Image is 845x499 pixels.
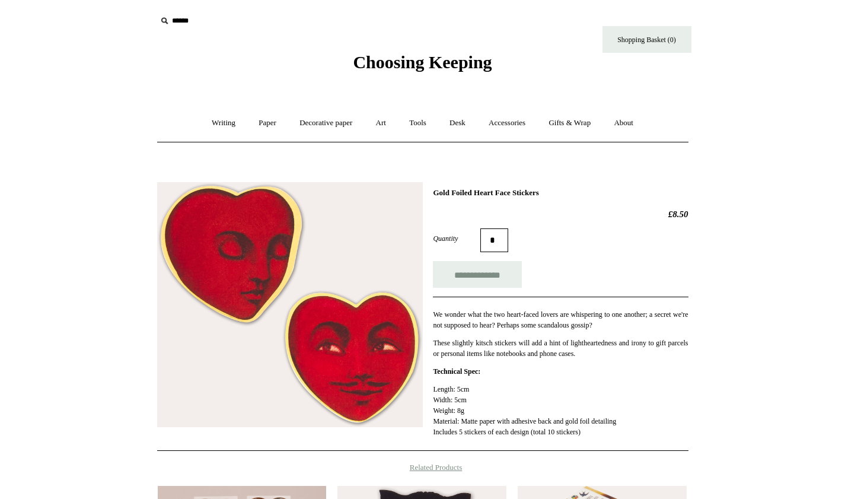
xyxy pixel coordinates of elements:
[289,107,363,139] a: Decorative paper
[365,107,397,139] a: Art
[433,384,688,437] p: Length: 5cm Width: 5cm Weight: 8g Material: Matte paper with adhesive back and gold foil detailin...
[398,107,437,139] a: Tools
[433,309,688,330] p: We wonder what the two heart-faced lovers are whispering to one another; a secret we're not suppo...
[478,107,536,139] a: Accessories
[248,107,287,139] a: Paper
[201,107,246,139] a: Writing
[353,62,492,70] a: Choosing Keeping
[433,233,480,244] label: Quantity
[602,26,691,53] a: Shopping Basket (0)
[353,52,492,72] span: Choosing Keeping
[433,367,480,376] strong: Technical Spec:
[439,107,476,139] a: Desk
[433,209,688,220] h2: £8.50
[538,107,601,139] a: Gifts & Wrap
[126,463,719,472] h4: Related Products
[603,107,644,139] a: About
[157,182,423,427] img: Gold Foiled Heart Face Stickers
[433,188,688,198] h1: Gold Foiled Heart Face Stickers
[433,338,688,359] p: These slightly kitsch stickers will add a hint of lightheartedness and irony to gift parcels or p...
